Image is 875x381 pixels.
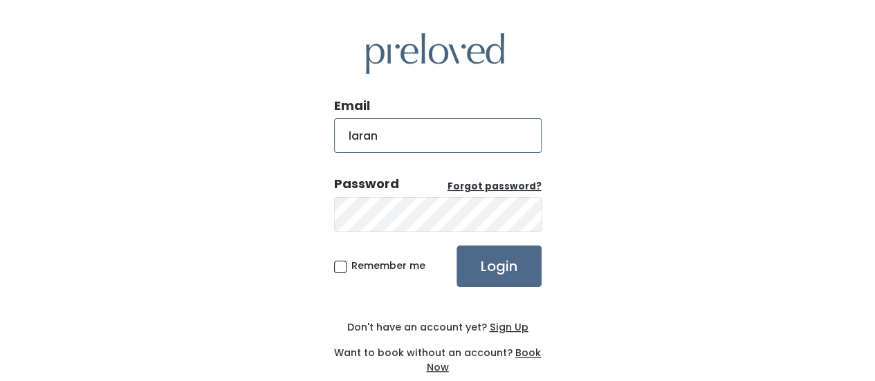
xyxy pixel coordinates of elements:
div: Password [334,175,399,193]
u: Forgot password? [448,180,542,193]
img: preloved logo [366,33,504,74]
input: Login [457,245,542,287]
span: Remember me [351,259,425,272]
a: Book Now [427,346,542,374]
div: Don't have an account yet? [334,320,542,335]
div: Want to book without an account? [334,335,542,375]
label: Email [334,97,370,115]
u: Sign Up [490,320,528,334]
a: Forgot password? [448,180,542,194]
a: Sign Up [487,320,528,334]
